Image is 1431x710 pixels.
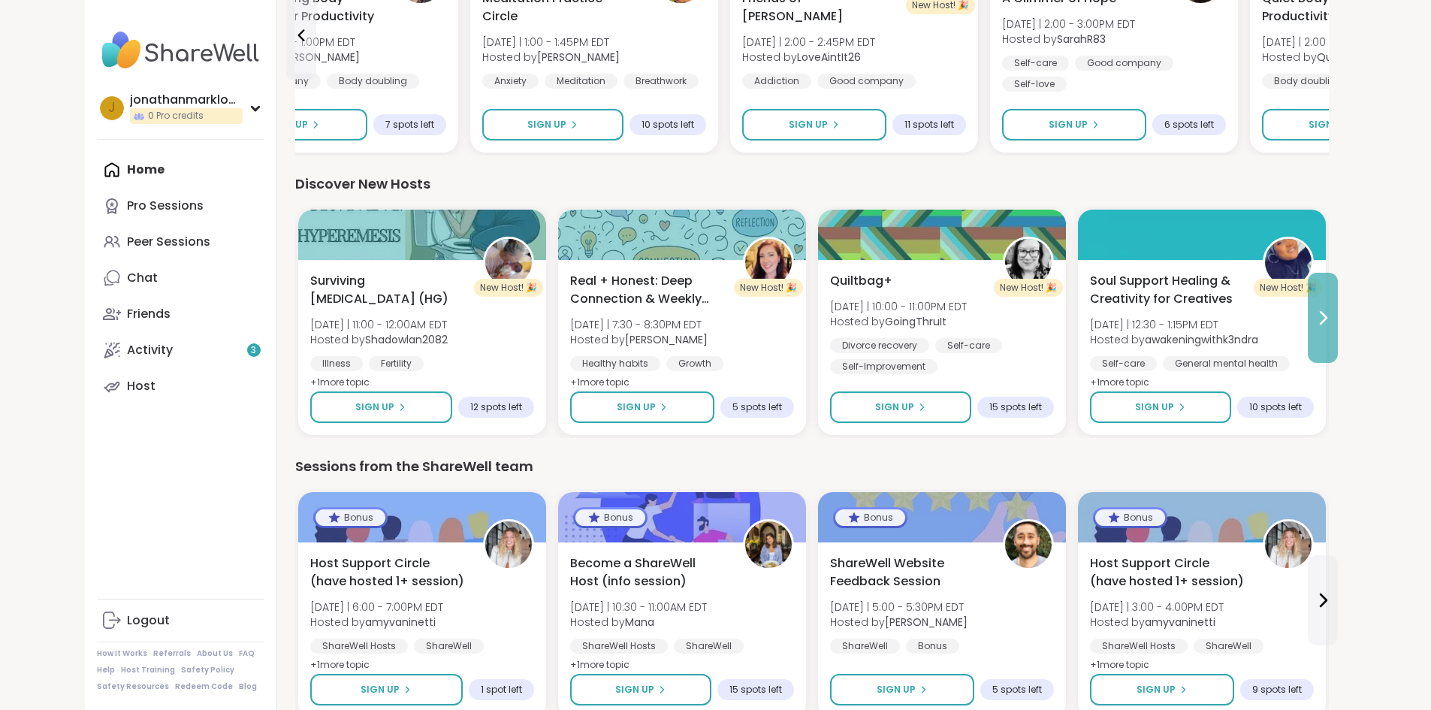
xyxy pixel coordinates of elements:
div: Self-Improvement [830,359,937,374]
a: Safety Resources [97,681,169,692]
div: ShareWell Hosts [310,639,408,654]
div: Anxiety [482,74,539,89]
img: amyvaninetti [1265,521,1312,568]
div: Self-care [1002,56,1069,71]
button: Sign Up [310,391,452,423]
div: ShareWell [414,639,484,654]
div: Healthy habits [570,356,660,371]
span: Hosted by [570,332,708,347]
span: Surviving [MEDICAL_DATA] (HG) [310,272,466,308]
span: 10 spots left [642,119,694,131]
b: Shadowlan2082 [365,332,448,347]
b: LoveAintIt26 [797,50,861,65]
div: ShareWell Hosts [570,639,668,654]
img: brett [1005,521,1052,568]
div: Bonus [575,509,645,526]
a: Safety Policy [181,665,234,675]
span: Hosted by [310,615,443,630]
span: Become a ShareWell Host (info session) [570,554,726,591]
span: Host Support Circle (have hosted 1+ session) [1090,554,1246,591]
span: Sign Up [789,118,828,131]
b: [PERSON_NAME] [277,50,360,65]
span: Hosted by [1262,50,1414,65]
button: Sign Up [482,109,623,140]
span: 1 spot left [481,684,522,696]
div: Host [127,378,155,394]
span: ShareWell Website Feedback Session [830,554,986,591]
span: Sign Up [1049,118,1088,131]
span: j [108,98,115,118]
b: Mana [625,615,654,630]
span: 12 spots left [470,401,522,413]
button: Sign Up [1090,674,1234,705]
span: Sign Up [1137,683,1176,696]
div: New Host! 🎉 [994,279,1063,297]
span: Sign Up [361,683,400,696]
a: Referrals [153,648,191,659]
div: Peer Sessions [127,234,210,250]
img: GoingThruIt [1005,239,1052,286]
img: Charlie_Lovewitch [745,239,792,286]
div: Divorce recovery [830,338,929,353]
span: Hosted by [1090,332,1258,347]
span: Hosted by [1002,32,1135,47]
b: [PERSON_NAME] [537,50,620,65]
div: New Host! 🎉 [734,279,803,297]
div: New Host! 🎉 [1254,279,1323,297]
a: Logout [97,603,264,639]
div: ShareWell [674,639,744,654]
span: Sign Up [615,683,654,696]
div: Bonus [1095,509,1165,526]
div: Meditation [545,74,617,89]
div: ShareWell [1194,639,1263,654]
div: Bonus [906,639,959,654]
b: amyvaninetti [365,615,436,630]
span: Sign Up [1309,118,1348,131]
span: 15 spots left [729,684,782,696]
span: 10 spots left [1249,401,1302,413]
div: Breathwork [623,74,699,89]
span: Sign Up [617,400,656,414]
button: Sign Up [1090,391,1231,423]
span: [DATE] | 2:00 - 2:45PM EDT [742,35,875,50]
button: Sign Up [222,109,367,140]
button: Sign Up [742,109,886,140]
span: Hosted by [830,615,968,630]
span: [DATE] | 6:00 - 7:00PM EDT [310,600,443,615]
div: General mental health [1163,356,1290,371]
button: Sign Up [830,674,974,705]
a: Activity3 [97,332,264,368]
span: [DATE] | 5:00 - 5:30PM EDT [830,600,968,615]
b: amyvaninetti [1145,615,1215,630]
span: Hosted by [1090,615,1224,630]
a: Pro Sessions [97,188,264,224]
div: ShareWell Hosts [1090,639,1188,654]
span: [DATE] | 1:00 - 1:45PM EDT [482,35,620,50]
img: awakeningwithk3ndra [1265,239,1312,286]
span: Sign Up [527,118,566,131]
a: Blog [239,681,257,692]
a: About Us [197,648,233,659]
span: Sign Up [1135,400,1174,414]
div: jonathanmarklowell [130,92,243,108]
button: Sign Up [1002,109,1146,140]
a: How It Works [97,648,147,659]
div: Self-love [1002,77,1067,92]
span: [DATE] | 7:30 - 8:30PM EDT [570,317,708,332]
a: Chat [97,260,264,296]
span: 15 spots left [989,401,1042,413]
a: Help [97,665,115,675]
span: Hosted by [570,615,707,630]
div: Illness [310,356,363,371]
div: Bonus [835,509,905,526]
img: Shadowlan2082 [485,239,532,286]
span: 7 spots left [385,119,434,131]
span: Hosted by [830,314,967,329]
div: Self-care [935,338,1002,353]
span: [DATE] | 10:30 - 11:00AM EDT [570,600,707,615]
b: QueenOfTheNight [1317,50,1414,65]
b: SarahR83 [1057,32,1106,47]
span: [DATE] | 2:00 - 3:30PM EDT [1262,35,1414,50]
button: Sign Up [1262,109,1407,140]
img: amyvaninetti [485,521,532,568]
